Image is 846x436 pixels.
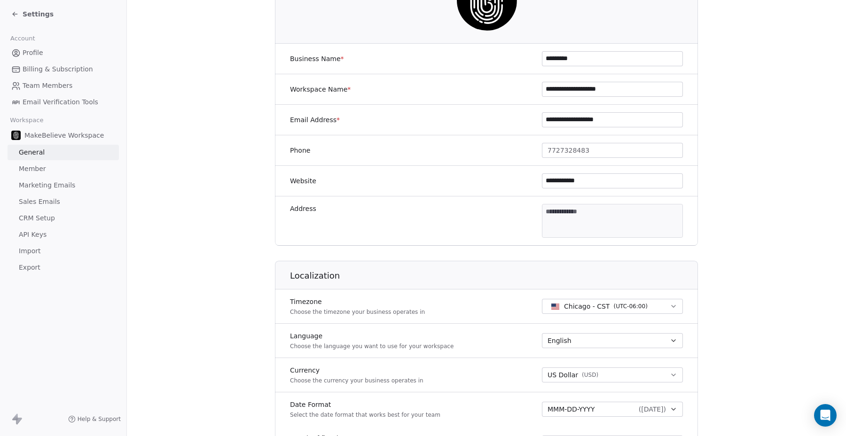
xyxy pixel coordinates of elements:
span: ( USD ) [582,371,598,379]
a: Member [8,161,119,177]
label: Address [290,204,316,213]
a: Marketing Emails [8,178,119,193]
label: Phone [290,146,310,155]
span: ( UTC-06:00 ) [613,302,647,311]
span: Settings [23,9,54,19]
span: MakeBelieve Workspace [24,131,104,140]
span: Marketing Emails [19,180,75,190]
label: Currency [290,366,423,375]
p: Choose the currency your business operates in [290,377,423,384]
a: Profile [8,45,119,61]
div: Open Intercom Messenger [814,404,837,427]
span: Export [19,263,40,272]
a: Help & Support [68,415,121,423]
span: Help & Support [78,415,121,423]
span: Billing & Subscription [23,64,93,74]
span: Import [19,246,40,256]
a: Settings [11,9,54,19]
a: Email Verification Tools [8,94,119,110]
span: Sales Emails [19,197,60,207]
a: CRM Setup [8,210,119,226]
a: General [8,145,119,160]
a: Export [8,260,119,275]
img: BrandNeue_AppIcon.png [11,131,21,140]
a: API Keys [8,227,119,242]
a: Team Members [8,78,119,93]
span: 7727328483 [548,146,589,156]
span: Profile [23,48,43,58]
span: MMM-DD-YYYY [548,405,595,414]
a: Import [8,243,119,259]
button: US Dollar(USD) [542,367,683,382]
span: Email Verification Tools [23,97,98,107]
span: US Dollar [548,370,578,380]
span: Workspace [6,113,47,127]
span: Member [19,164,46,174]
label: Email Address [290,115,340,125]
h1: Localization [290,270,698,281]
span: Account [6,31,39,46]
a: Billing & Subscription [8,62,119,77]
label: Business Name [290,54,344,63]
label: Workspace Name [290,85,351,94]
label: Website [290,176,316,186]
button: 7727328483 [542,143,683,158]
label: Language [290,331,454,341]
label: Timezone [290,297,425,306]
span: Team Members [23,81,72,91]
span: CRM Setup [19,213,55,223]
button: Chicago - CST(UTC-06:00) [542,299,683,314]
span: ( [DATE] ) [639,405,666,414]
span: English [548,336,572,345]
p: Choose the timezone your business operates in [290,308,425,316]
span: Chicago - CST [564,302,610,311]
label: Date Format [290,400,440,409]
p: Choose the language you want to use for your workspace [290,343,454,350]
p: Select the date format that works best for your team [290,411,440,419]
a: Sales Emails [8,194,119,210]
span: API Keys [19,230,47,240]
span: General [19,148,45,157]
